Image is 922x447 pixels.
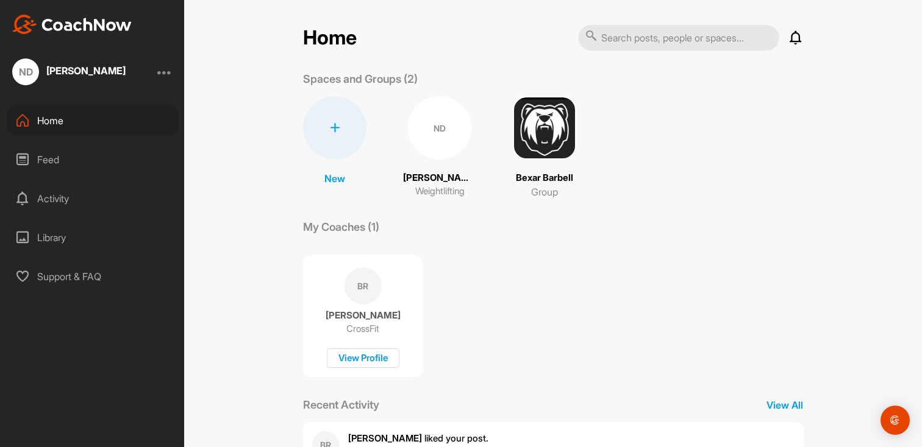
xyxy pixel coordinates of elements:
[7,144,179,175] div: Feed
[403,96,476,199] a: ND[PERSON_NAME]Weightlifting
[403,171,476,185] p: [PERSON_NAME]
[7,222,179,253] div: Library
[513,96,576,199] a: Bexar BarbellGroup
[303,71,418,87] p: Spaces and Groups (2)
[881,406,910,435] div: Open Intercom Messenger
[348,432,488,444] span: liked your post .
[348,432,422,444] b: [PERSON_NAME]
[346,323,379,335] p: CrossFit
[7,183,179,214] div: Activity
[303,26,357,50] h2: Home
[303,219,379,235] p: My Coaches (1)
[767,398,803,412] p: View All
[303,396,379,413] p: Recent Activity
[7,105,179,136] div: Home
[531,185,558,199] p: Group
[12,58,39,85] div: ND
[12,15,132,34] img: CoachNow
[578,25,779,51] input: Search posts, people or spaces...
[324,171,345,186] p: New
[513,96,576,160] img: square_fa5fe70003734aeda5ed40fc245c67fd.png
[408,96,471,160] div: ND
[516,171,573,185] p: Bexar Barbell
[415,185,465,199] p: Weightlifting
[345,267,382,304] div: BR
[7,261,179,292] div: Support & FAQ
[327,348,399,368] div: View Profile
[326,309,401,322] p: [PERSON_NAME]
[46,66,126,76] div: [PERSON_NAME]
